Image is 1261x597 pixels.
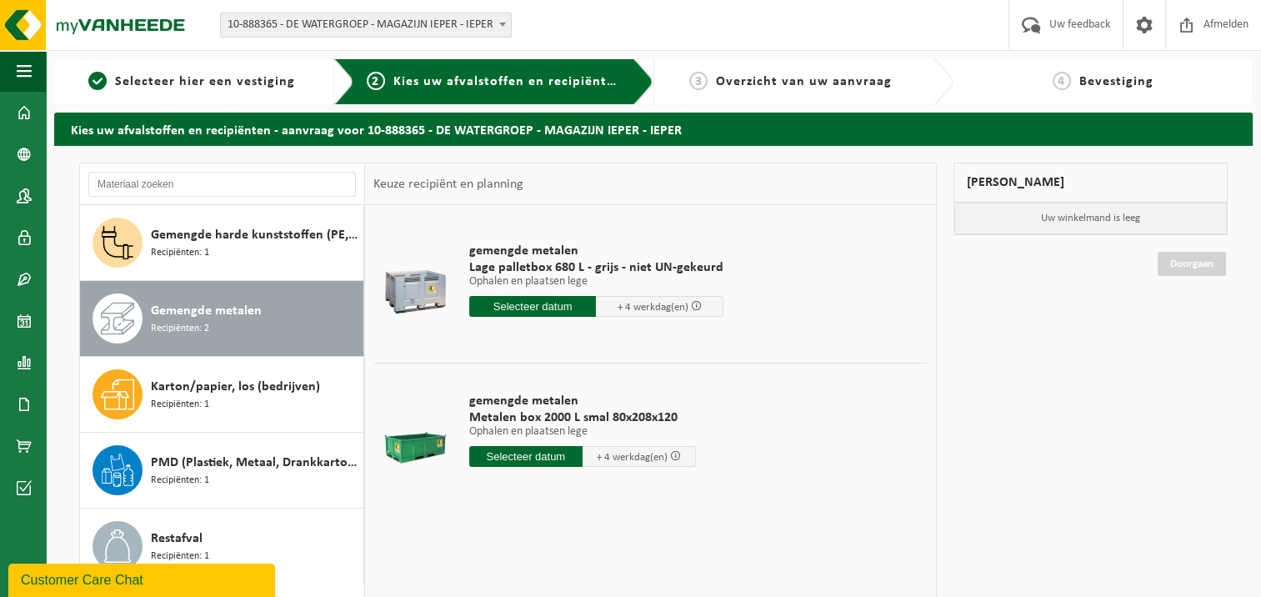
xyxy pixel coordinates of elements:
span: Recipiënten: 1 [151,549,209,564]
span: Gemengde metalen [151,301,262,321]
span: Recipiënten: 1 [151,245,209,261]
span: Selecteer hier een vestiging [115,75,295,88]
input: Materiaal zoeken [88,172,356,197]
button: Restafval Recipiënten: 1 [80,509,364,584]
button: Karton/papier, los (bedrijven) Recipiënten: 1 [80,357,364,433]
p: Ophalen en plaatsen lege [469,276,723,288]
span: 2 [367,72,385,90]
iframe: chat widget [8,560,278,597]
button: PMD (Plastiek, Metaal, Drankkartons) (bedrijven) Recipiënten: 1 [80,433,364,509]
span: Restafval [151,529,203,549]
input: Selecteer datum [469,446,583,467]
span: Bevestiging [1079,75,1153,88]
button: Gemengde metalen Recipiënten: 2 [80,281,364,357]
span: + 4 werkdag(en) [597,452,668,463]
span: 4 [1053,72,1071,90]
span: Kies uw afvalstoffen en recipiënten [393,75,623,88]
span: Recipiënten: 1 [151,397,209,413]
button: Gemengde harde kunststoffen (PE, PP en PVC), recycleerbaar (industrieel) Recipiënten: 1 [80,205,364,281]
div: [PERSON_NAME] [953,163,1228,203]
span: 1 [88,72,107,90]
span: Gemengde harde kunststoffen (PE, PP en PVC), recycleerbaar (industrieel) [151,225,359,245]
p: Ophalen en plaatsen lege [469,426,696,438]
span: 10-888365 - DE WATERGROEP - MAGAZIJN IEPER - IEPER [220,13,512,38]
span: Recipiënten: 1 [151,473,209,489]
span: gemengde metalen [469,243,723,259]
div: Keuze recipiënt en planning [365,163,532,205]
p: Uw winkelmand is leeg [954,203,1228,234]
a: Doorgaan [1158,252,1226,276]
h2: Kies uw afvalstoffen en recipiënten - aanvraag voor 10-888365 - DE WATERGROEP - MAGAZIJN IEPER - ... [54,113,1253,145]
span: gemengde metalen [469,393,696,409]
input: Selecteer datum [469,296,597,317]
a: 1Selecteer hier een vestiging [63,72,321,92]
span: Metalen box 2000 L smal 80x208x120 [469,409,696,426]
span: 3 [689,72,708,90]
span: 10-888365 - DE WATERGROEP - MAGAZIJN IEPER - IEPER [221,13,511,37]
span: Karton/papier, los (bedrijven) [151,377,320,397]
span: + 4 werkdag(en) [618,302,688,313]
span: Lage palletbox 680 L - grijs - niet UN-gekeurd [469,259,723,276]
span: Overzicht van uw aanvraag [716,75,892,88]
span: PMD (Plastiek, Metaal, Drankkartons) (bedrijven) [151,453,359,473]
span: Recipiënten: 2 [151,321,209,337]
